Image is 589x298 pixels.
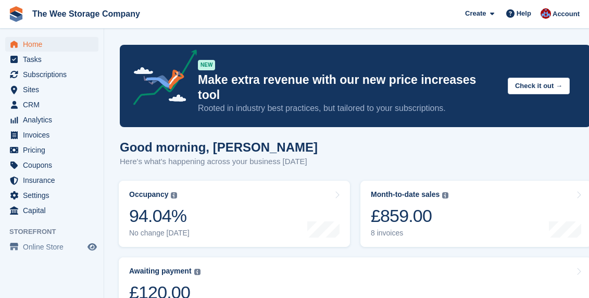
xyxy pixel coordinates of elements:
a: menu [5,67,98,82]
span: Pricing [23,143,85,157]
span: Subscriptions [23,67,85,82]
span: Settings [23,188,85,203]
a: menu [5,82,98,97]
div: 8 invoices [371,229,448,238]
a: Occupancy 94.04% No change [DATE] [119,181,350,247]
span: Sites [23,82,85,97]
a: menu [5,52,98,67]
span: Tasks [23,52,85,67]
div: Month-to-date sales [371,190,440,199]
a: menu [5,188,98,203]
a: menu [5,158,98,172]
span: Insurance [23,173,85,188]
div: 94.04% [129,205,190,227]
a: The Wee Storage Company [28,5,144,22]
p: Rooted in industry best practices, but tailored to your subscriptions. [198,103,499,114]
span: Invoices [23,128,85,142]
img: stora-icon-8386f47178a22dfd0bd8f6a31ec36ba5ce8667c1dd55bd0f319d3a0aa187defe.svg [8,6,24,22]
div: NEW [198,60,215,70]
span: Storefront [9,227,104,237]
a: menu [5,128,98,142]
a: Preview store [86,241,98,253]
a: menu [5,97,98,112]
img: icon-info-grey-7440780725fd019a000dd9b08b2336e03edf1995a4989e88bcd33f0948082b44.svg [194,269,200,275]
span: Coupons [23,158,85,172]
a: menu [5,113,98,127]
div: £859.00 [371,205,448,227]
p: Make extra revenue with our new price increases tool [198,72,499,103]
a: menu [5,203,98,218]
h1: Good morning, [PERSON_NAME] [120,140,318,154]
img: icon-info-grey-7440780725fd019a000dd9b08b2336e03edf1995a4989e88bcd33f0948082b44.svg [442,192,448,198]
span: Home [23,37,85,52]
p: Here's what's happening across your business [DATE] [120,156,318,168]
img: price-adjustments-announcement-icon-8257ccfd72463d97f412b2fc003d46551f7dbcb40ab6d574587a9cd5c0d94... [124,49,197,109]
span: Help [517,8,531,19]
div: Awaiting payment [129,267,192,276]
a: menu [5,143,98,157]
span: Online Store [23,240,85,254]
a: menu [5,37,98,52]
a: menu [5,240,98,254]
span: Capital [23,203,85,218]
span: Analytics [23,113,85,127]
button: Check it out → [508,78,570,95]
div: Occupancy [129,190,168,199]
img: Scott Ritchie [541,8,551,19]
span: CRM [23,97,85,112]
a: menu [5,173,98,188]
img: icon-info-grey-7440780725fd019a000dd9b08b2336e03edf1995a4989e88bcd33f0948082b44.svg [171,192,177,198]
span: Account [553,9,580,19]
span: Create [465,8,486,19]
div: No change [DATE] [129,229,190,238]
